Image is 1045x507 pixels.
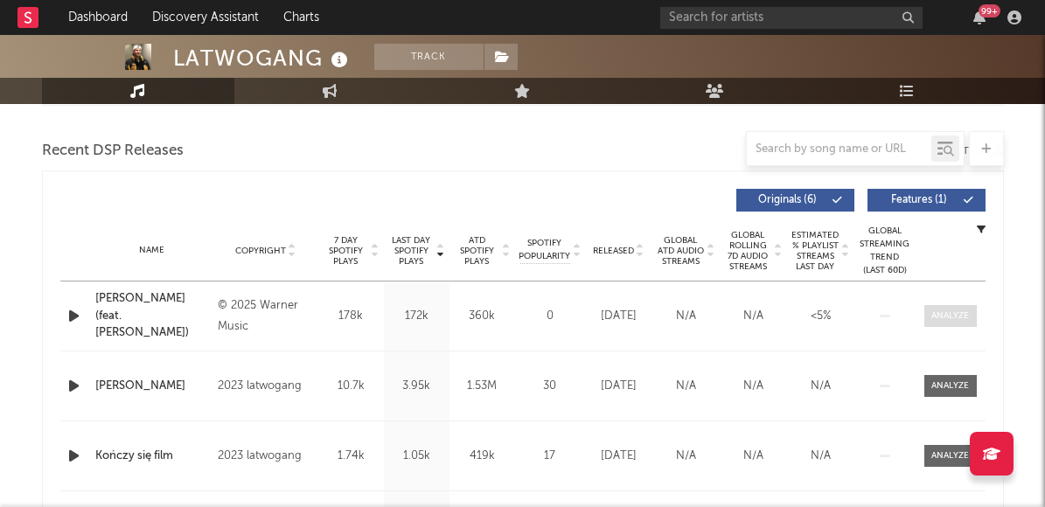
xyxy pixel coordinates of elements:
[388,448,445,465] div: 1.05k
[589,308,648,325] div: [DATE]
[235,246,286,256] span: Copyright
[973,10,986,24] button: 99+
[748,195,828,205] span: Originals ( 6 )
[454,235,500,267] span: ATD Spotify Plays
[724,378,783,395] div: N/A
[791,308,850,325] div: <5%
[747,142,931,156] input: Search by song name or URL
[454,378,511,395] div: 1.53M
[519,308,581,325] div: 0
[593,246,634,256] span: Released
[323,308,380,325] div: 178k
[218,446,313,467] div: 2023 latwogang
[323,235,369,267] span: 7 Day Spotify Plays
[454,448,511,465] div: 419k
[589,448,648,465] div: [DATE]
[791,230,839,272] span: Estimated % Playlist Streams Last Day
[657,235,705,267] span: Global ATD Audio Streams
[323,378,380,395] div: 10.7k
[519,448,581,465] div: 17
[95,290,210,342] a: [PERSON_NAME] (feat. [PERSON_NAME])
[724,448,783,465] div: N/A
[879,195,959,205] span: Features ( 1 )
[859,225,911,277] div: Global Streaming Trend (Last 60D)
[388,308,445,325] div: 172k
[218,376,313,397] div: 2023 latwogang
[791,448,850,465] div: N/A
[95,378,210,395] a: [PERSON_NAME]
[218,295,313,337] div: © 2025 Warner Music
[660,7,923,29] input: Search for artists
[454,308,511,325] div: 360k
[979,4,1000,17] div: 99 +
[388,235,435,267] span: Last Day Spotify Plays
[323,448,380,465] div: 1.74k
[657,378,715,395] div: N/A
[374,44,484,70] button: Track
[173,44,352,73] div: LATWOGANG
[388,378,445,395] div: 3.95k
[95,244,210,257] div: Name
[736,189,854,212] button: Originals(6)
[657,308,715,325] div: N/A
[724,308,783,325] div: N/A
[867,189,986,212] button: Features(1)
[519,378,581,395] div: 30
[589,378,648,395] div: [DATE]
[791,378,850,395] div: N/A
[657,448,715,465] div: N/A
[95,448,210,465] a: Kończy się film
[519,237,570,263] span: Spotify Popularity
[724,230,772,272] span: Global Rolling 7D Audio Streams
